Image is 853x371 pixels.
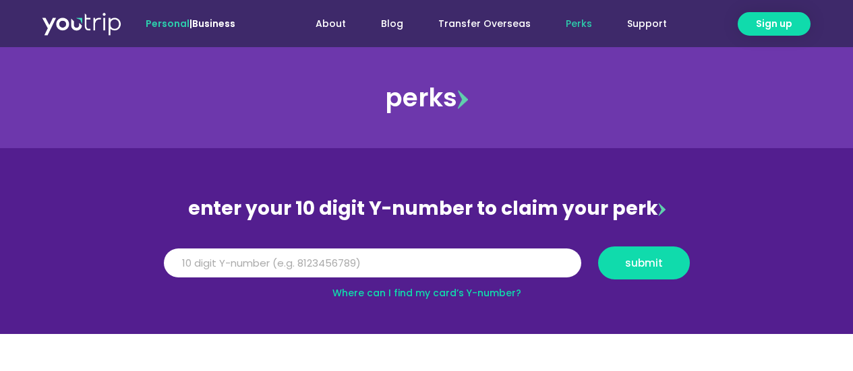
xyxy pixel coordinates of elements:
a: Support [610,11,684,36]
a: Business [192,17,235,30]
button: submit [598,246,690,279]
a: Blog [363,11,421,36]
form: Y Number [164,246,690,290]
a: Transfer Overseas [421,11,548,36]
a: Where can I find my card’s Y-number? [332,286,521,300]
a: Sign up [738,12,811,36]
span: submit [625,258,663,268]
span: Sign up [756,17,792,31]
div: enter your 10 digit Y-number to claim your perk [157,191,697,226]
span: | [146,17,235,30]
a: About [298,11,363,36]
a: Perks [548,11,610,36]
nav: Menu [272,11,684,36]
span: Personal [146,17,189,30]
input: 10 digit Y-number (e.g. 8123456789) [164,248,581,278]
